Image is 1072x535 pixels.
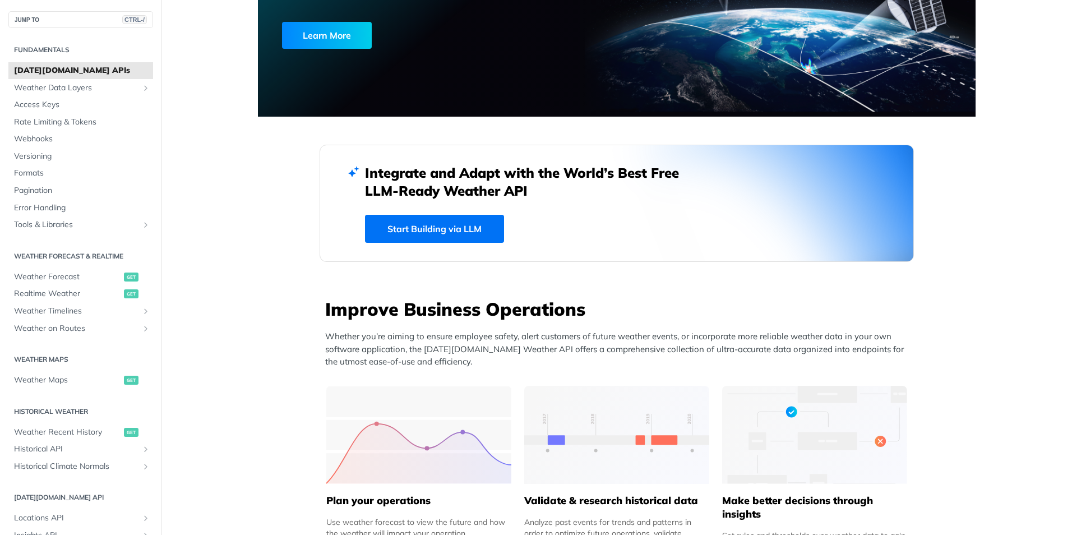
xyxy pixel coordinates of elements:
h2: Weather Maps [8,354,153,365]
a: Historical APIShow subpages for Historical API [8,441,153,458]
span: Weather on Routes [14,323,138,334]
img: 39565e8-group-4962x.svg [326,386,511,484]
span: Pagination [14,185,150,196]
h2: Fundamentals [8,45,153,55]
a: Access Keys [8,96,153,113]
button: Show subpages for Locations API [141,514,150,523]
span: Realtime Weather [14,288,121,299]
a: Realtime Weatherget [8,285,153,302]
h3: Improve Business Operations [325,297,914,321]
img: 13d7ca0-group-496-2.svg [524,386,709,484]
div: Learn More [282,22,372,49]
h2: [DATE][DOMAIN_NAME] API [8,492,153,502]
a: Pagination [8,182,153,199]
a: Weather Mapsget [8,372,153,389]
h5: Plan your operations [326,494,511,508]
a: Historical Climate NormalsShow subpages for Historical Climate Normals [8,458,153,475]
span: get [124,376,138,385]
span: Weather Forecast [14,271,121,283]
span: Weather Data Layers [14,82,138,94]
span: CTRL-/ [122,15,147,24]
a: Error Handling [8,200,153,216]
button: Show subpages for Weather Data Layers [141,84,150,93]
span: Historical API [14,444,138,455]
span: Versioning [14,151,150,162]
img: a22d113-group-496-32x.svg [722,386,907,484]
button: Show subpages for Historical Climate Normals [141,462,150,471]
span: Historical Climate Normals [14,461,138,472]
a: Locations APIShow subpages for Locations API [8,510,153,527]
span: [DATE][DOMAIN_NAME] APIs [14,65,150,76]
span: Error Handling [14,202,150,214]
span: Webhooks [14,133,150,145]
a: Rate Limiting & Tokens [8,114,153,131]
button: Show subpages for Historical API [141,445,150,454]
span: Locations API [14,513,138,524]
a: Tools & LibrariesShow subpages for Tools & Libraries [8,216,153,233]
a: [DATE][DOMAIN_NAME] APIs [8,62,153,79]
a: Start Building via LLM [365,215,504,243]
button: Show subpages for Weather on Routes [141,324,150,333]
span: Weather Timelines [14,306,138,317]
span: get [124,428,138,437]
a: Weather Data LayersShow subpages for Weather Data Layers [8,80,153,96]
h2: Integrate and Adapt with the World’s Best Free LLM-Ready Weather API [365,164,696,200]
a: Versioning [8,148,153,165]
button: JUMP TOCTRL-/ [8,11,153,28]
span: Access Keys [14,99,150,110]
h5: Make better decisions through insights [722,494,907,521]
a: Weather Recent Historyget [8,424,153,441]
span: get [124,289,138,298]
a: Webhooks [8,131,153,147]
a: Weather on RoutesShow subpages for Weather on Routes [8,320,153,337]
a: Learn More [282,22,560,49]
a: Formats [8,165,153,182]
span: Weather Maps [14,375,121,386]
button: Show subpages for Tools & Libraries [141,220,150,229]
button: Show subpages for Weather Timelines [141,307,150,316]
span: get [124,273,138,282]
a: Weather TimelinesShow subpages for Weather Timelines [8,303,153,320]
h2: Historical Weather [8,407,153,417]
p: Whether you’re aiming to ensure employee safety, alert customers of future weather events, or inc... [325,330,914,368]
span: Tools & Libraries [14,219,138,230]
a: Weather Forecastget [8,269,153,285]
h5: Validate & research historical data [524,494,709,508]
span: Formats [14,168,150,179]
span: Weather Recent History [14,427,121,438]
span: Rate Limiting & Tokens [14,117,150,128]
h2: Weather Forecast & realtime [8,251,153,261]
